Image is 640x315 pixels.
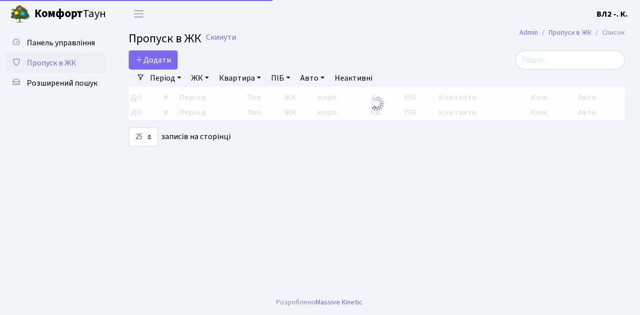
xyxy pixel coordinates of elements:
input: Пошук... [515,50,625,70]
select: записів на сторінці [129,128,158,147]
button: Переключити навігацію [126,6,151,22]
span: Таун [34,6,106,23]
a: Скинути [206,33,236,42]
span: Пропуск в ЖК [129,30,201,47]
span: Панель управління [27,37,95,48]
a: Авто [296,70,329,87]
b: Комфорт [34,6,83,22]
a: Пропуск в ЖК [549,27,592,38]
label: записів на сторінці [129,128,231,147]
a: Неактивні [331,70,377,87]
b: ВЛ2 -. К. [597,9,628,20]
a: Квартира [215,70,265,87]
a: Massive Kinetic [315,297,362,307]
span: Розширений пошук [27,78,97,89]
span: Пропуск в ЖК [27,57,76,69]
a: Admin [519,27,538,38]
div: Розроблено . [276,297,364,308]
a: Додати [129,50,178,70]
a: ЖК [187,70,213,87]
a: Пропуск в ЖК [5,53,106,73]
img: logo.png [10,4,30,24]
nav: breadcrumb [504,22,640,43]
img: Обробка... [369,96,385,112]
a: ВЛ2 -. К. [597,8,628,20]
span: Додати [135,54,171,66]
a: Панель управління [5,33,106,53]
a: Період [146,70,185,87]
a: Розширений пошук [5,73,106,93]
li: Список [592,27,625,38]
a: ПІБ [267,70,294,87]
